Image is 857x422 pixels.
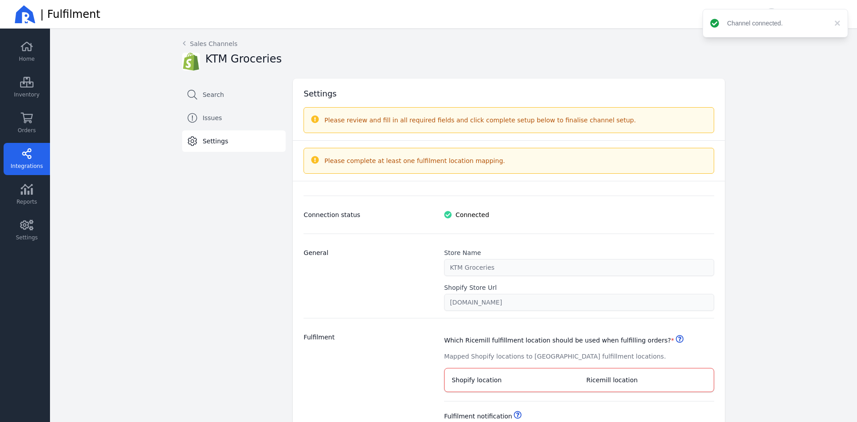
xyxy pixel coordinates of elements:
div: Channel connected. [727,19,830,28]
p: Which Ricemill fulfillment location should be used when fulfilling orders? [444,334,686,345]
span: Connected [452,210,492,219]
a: Helpdesk [726,8,739,21]
span: Integrations [11,163,43,170]
input: e.g. My Shopify Store [445,259,714,276]
img: Ricemill Logo [14,4,36,25]
button: [PERSON_NAME] [762,4,846,24]
label: Shopify Store Url [444,283,497,292]
h3: Connection status [304,210,433,219]
div: General [444,241,714,311]
h3: Fulfilment notification [444,410,524,421]
span: Settings [203,137,228,146]
span: Reports [17,198,37,205]
img: SHOPIFY [182,53,200,71]
button: close [830,18,840,29]
a: Helpdesk [512,411,524,422]
span: Mapped Shopify locations to [GEOGRAPHIC_DATA] fulfillment locations. [444,353,666,360]
a: Sales Channels [182,39,237,48]
h3: General [304,248,433,257]
span: Settings [16,234,37,241]
h3: Ricemill location [586,376,707,384]
input: e.g. https://my-shopify-store.myshopify.com [445,294,714,310]
div: Please complete at least one fulfilment location mapping. [324,155,707,166]
a: Settings [182,130,286,152]
span: Issues [203,113,222,122]
h2: KTM Groceries [205,52,282,66]
h3: Shopify location [452,376,502,384]
h3: Fulfilment [304,333,433,342]
h2: Settings [304,88,337,100]
a: Helpdesk [674,335,686,346]
span: Home [19,55,34,63]
div: Please review and fill in all required fields and click complete setup below to finalise channel ... [324,115,707,125]
a: Issues [182,107,286,129]
span: | Fulfilment [40,7,100,21]
span: Inventory [14,91,39,98]
label: Store Name [444,248,481,257]
a: Search [182,84,286,105]
span: Search [203,90,224,99]
span: Orders [18,127,36,134]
